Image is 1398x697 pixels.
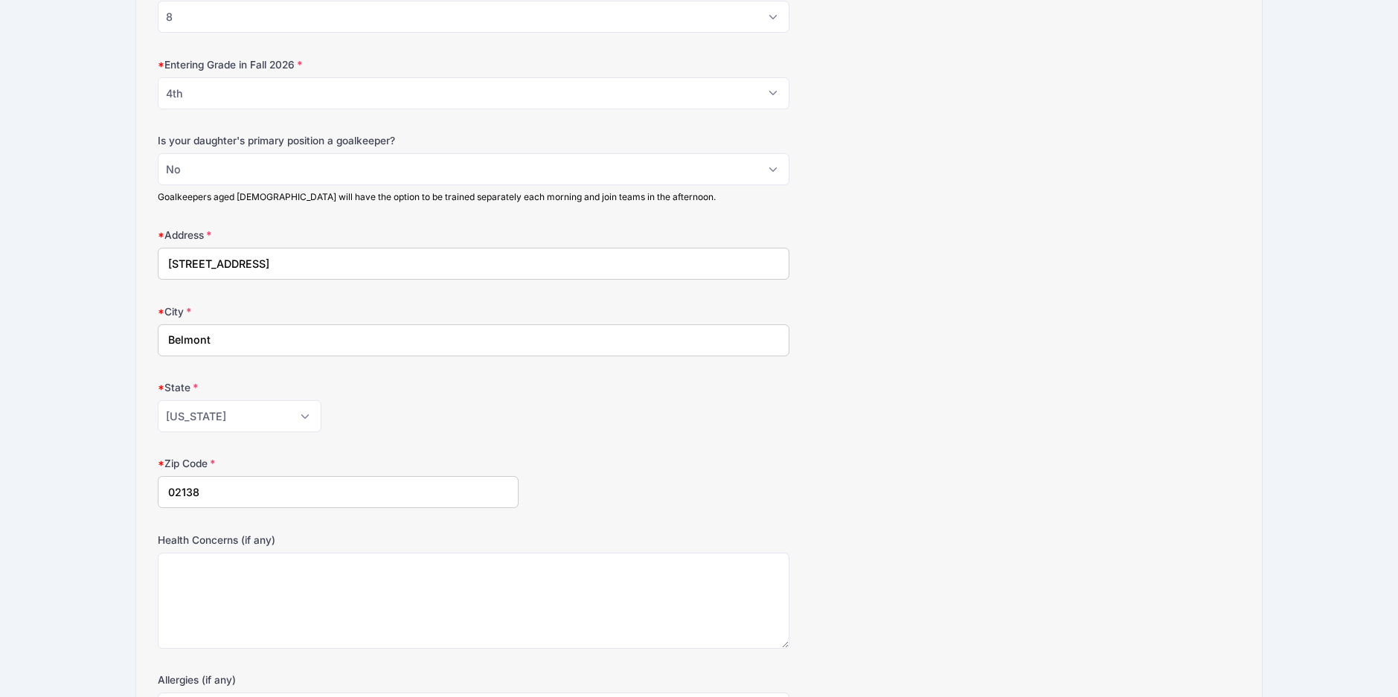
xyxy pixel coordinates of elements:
label: City [158,304,519,319]
label: Zip Code [158,456,519,471]
div: Goalkeepers aged [DEMOGRAPHIC_DATA] will have the option to be trained separately each morning an... [158,190,789,204]
label: Address [158,228,519,242]
label: Allergies (if any) [158,672,519,687]
label: State [158,380,519,395]
input: xxxxx [158,476,519,508]
label: Is your daughter's primary position a goalkeeper? [158,133,519,148]
label: Health Concerns (if any) [158,533,519,547]
label: Entering Grade in Fall 2026 [158,57,519,72]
